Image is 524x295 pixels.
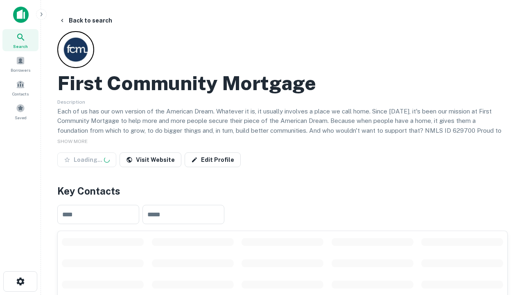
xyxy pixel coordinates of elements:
span: Borrowers [11,67,30,73]
h2: First Community Mortgage [57,71,316,95]
p: Each of us has our own version of the American Dream. Whatever it is, it usually involves a place... [57,107,508,145]
a: Edit Profile [185,152,241,167]
a: Borrowers [2,53,38,75]
a: Contacts [2,77,38,99]
span: Description [57,99,85,105]
a: Search [2,29,38,51]
span: SHOW MORE [57,138,88,144]
button: Back to search [56,13,115,28]
span: Contacts [12,91,29,97]
iframe: Chat Widget [483,203,524,243]
img: capitalize-icon.png [13,7,29,23]
span: Saved [15,114,27,121]
a: Visit Website [120,152,181,167]
span: Search [13,43,28,50]
a: Saved [2,100,38,123]
h4: Key Contacts [57,184,508,198]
